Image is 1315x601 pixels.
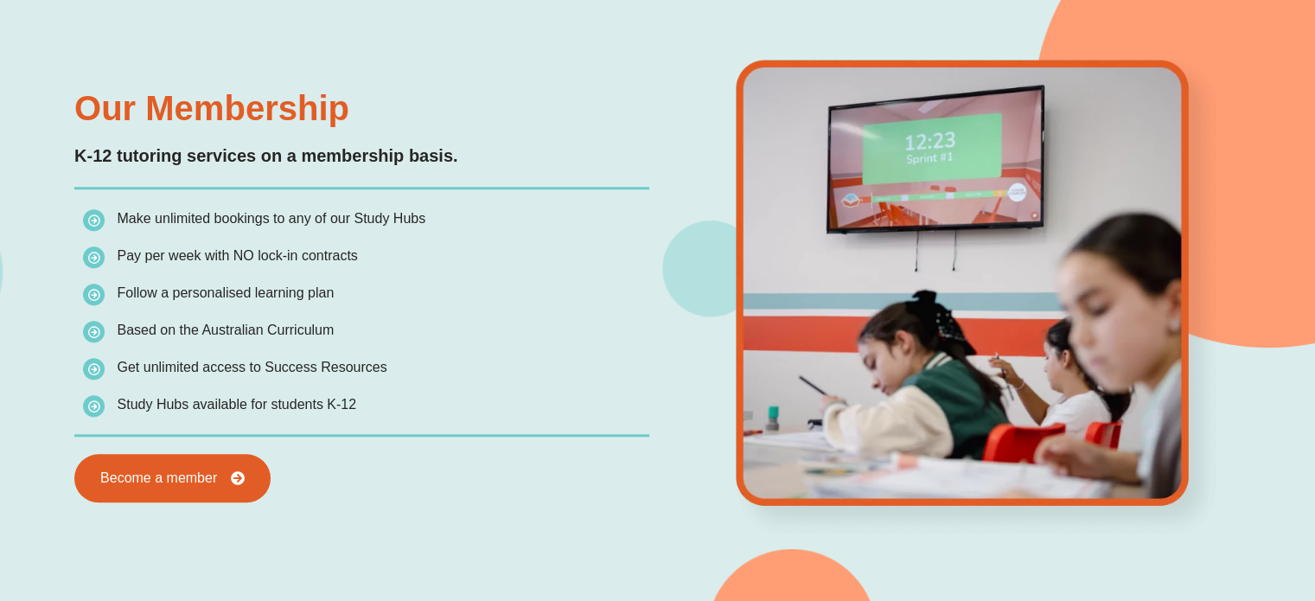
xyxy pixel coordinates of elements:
[74,91,648,125] h3: Our Membership
[74,143,648,169] p: K-12 tutoring services on a membership basis.
[100,471,217,485] span: Become a member
[83,358,105,380] img: icon-list.png
[118,248,358,263] span: Pay per week with NO lock-in contracts
[118,211,426,226] span: Make unlimited bookings to any of our Study Hubs
[83,395,105,417] img: icon-list.png
[118,360,387,374] span: Get unlimited access to Success Resources
[118,323,335,337] span: Based on the Australian Curriculum
[83,246,105,268] img: icon-list.png
[118,285,335,300] span: Follow a personalised learning plan
[74,454,271,502] a: Become a member
[83,209,105,231] img: icon-list.png
[118,397,357,412] span: Study Hubs available for students K-12
[83,284,105,305] img: icon-list.png
[83,321,105,342] img: icon-list.png
[1027,406,1315,601] iframe: Chat Widget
